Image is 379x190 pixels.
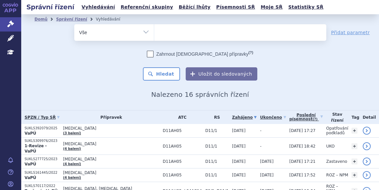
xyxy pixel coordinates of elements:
[205,128,229,133] span: D11/1
[205,159,229,164] span: D11/1
[232,173,246,177] span: [DATE]
[260,173,274,177] span: [DATE]
[63,142,159,146] span: [MEDICAL_DATA]
[25,131,36,136] strong: VaPÚ
[260,113,286,122] a: Ukončeno
[289,159,316,164] span: [DATE] 17:21
[25,113,60,122] a: SPZN / Typ SŘ
[348,110,359,124] th: Tag
[260,144,261,149] span: -
[186,67,257,81] button: Uložit do sledovaných
[260,128,261,133] span: -
[163,173,202,177] span: D11AH05
[326,126,348,135] span: Opatřování podkladů
[326,144,335,149] span: UKO
[25,126,60,131] p: SUKLS392079/2025
[25,162,36,166] strong: VaPÚ
[232,128,246,133] span: [DATE]
[351,172,357,178] a: +
[351,158,357,164] a: +
[63,176,81,179] a: (4 balení)
[25,184,60,188] p: SUKLS70117/2022
[119,3,175,12] a: Referenční skupiny
[289,110,323,124] a: Poslednípísemnost(?)
[63,157,159,161] span: [MEDICAL_DATA]
[351,128,357,134] a: +
[232,159,246,164] span: [DATE]
[163,144,202,149] span: D11AH05
[163,159,202,164] span: D11AH05
[260,159,274,164] span: [DATE]
[96,14,129,24] li: Vyhledávání
[25,139,60,143] p: SUKLS309976/2023
[60,110,159,124] th: Přípravek
[63,147,81,151] a: (4 balení)
[363,158,371,165] a: detail
[63,162,81,166] a: (4 balení)
[313,117,318,121] abbr: (?)
[56,17,87,22] a: Správní řízení
[323,110,348,124] th: Stav řízení
[159,110,202,124] th: ATC
[363,171,371,179] a: detail
[363,142,371,150] a: detail
[21,2,80,12] h2: Správní řízení
[205,144,229,149] span: D11/1
[151,91,249,98] span: Nalezeno 16 správních řízení
[34,17,47,22] a: Domů
[80,3,117,12] a: Vyhledávání
[25,175,36,180] strong: VaPÚ
[232,113,257,122] a: Zahájeno
[25,170,60,175] p: SUKLS161445/2022
[286,3,325,12] a: Statistiky SŘ
[289,173,316,177] span: [DATE] 17:52
[326,159,347,164] span: Zastaveno
[289,144,316,149] span: [DATE] 18:42
[202,110,229,124] th: RS
[363,127,371,135] a: detail
[63,170,159,175] span: [MEDICAL_DATA]
[232,144,246,149] span: [DATE]
[143,67,180,81] button: Hledat
[259,3,284,12] a: Moje SŘ
[289,128,316,133] span: [DATE] 17:27
[248,50,253,55] abbr: (?)
[63,131,81,135] a: (3 balení)
[205,173,229,177] span: D11/1
[163,128,202,133] span: D11AH05
[351,143,357,149] a: +
[177,3,213,12] a: Běžící lhůty
[63,126,159,131] span: [MEDICAL_DATA]
[25,144,47,154] strong: 1-Revize - VaPÚ
[326,173,348,177] span: ROZ – NPM
[331,29,370,36] a: Přidat parametr
[214,3,257,12] a: Písemnosti SŘ
[147,51,253,57] label: Zahrnout [DEMOGRAPHIC_DATA] přípravky
[25,157,60,161] p: SUKLS277725/2023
